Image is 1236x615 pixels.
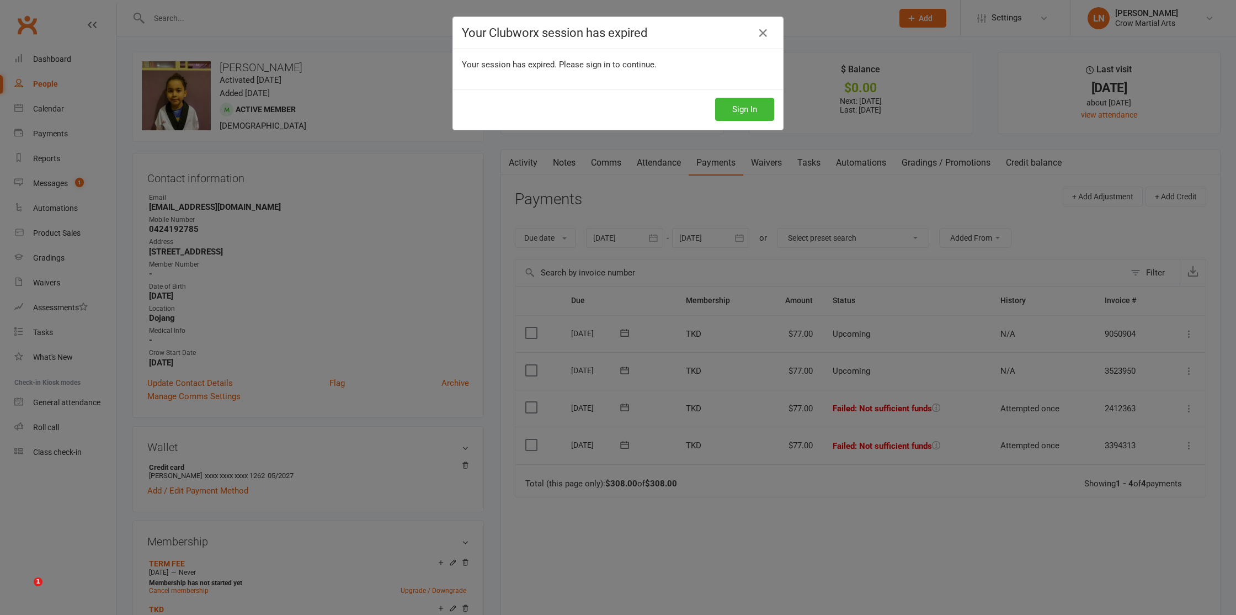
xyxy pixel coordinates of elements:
[11,577,38,604] iframe: Intercom live chat
[34,577,42,586] span: 1
[754,24,772,42] a: Close
[715,98,774,121] button: Sign In
[462,26,774,40] h4: Your Clubworx session has expired
[462,60,657,70] span: Your session has expired. Please sign in to continue.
